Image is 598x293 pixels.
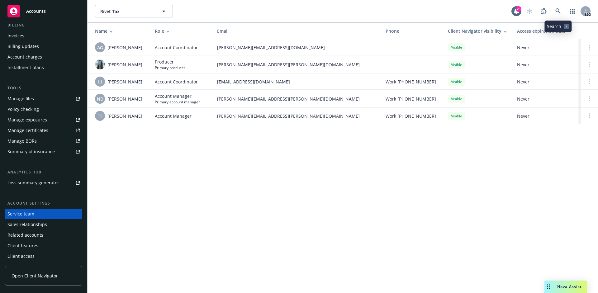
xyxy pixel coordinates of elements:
span: [EMAIL_ADDRESS][DOMAIN_NAME] [217,78,376,85]
div: Installment plans [7,63,44,73]
div: Manage BORs [7,136,37,146]
div: Visible [448,61,465,69]
span: Account Manager [155,113,192,119]
span: [PERSON_NAME] [107,96,142,102]
div: Role [155,28,207,34]
a: Service team [5,209,82,219]
span: Never [517,61,576,68]
div: Service team [7,209,34,219]
span: TF [98,113,102,119]
a: Account charges [5,52,82,62]
div: Tools [5,85,82,91]
a: Installment plans [5,63,82,73]
span: Primary account manager [155,99,200,105]
a: Summary of insurance [5,147,82,157]
div: Summary of insurance [7,147,55,157]
div: Billing updates [7,41,39,51]
span: Never [517,78,576,85]
a: Search [552,5,564,17]
div: Manage exposures [7,115,47,125]
div: Access expiration date [517,28,576,34]
a: Manage files [5,94,82,104]
span: Rivet Tax [100,8,154,15]
a: Invoices [5,31,82,41]
div: Client features [7,241,38,251]
a: Accounts [5,2,82,20]
span: [PERSON_NAME] [107,44,142,51]
span: LI [98,78,102,85]
span: [PERSON_NAME][EMAIL_ADDRESS][PERSON_NAME][DOMAIN_NAME] [217,61,376,68]
div: Sales relationships [7,220,47,229]
div: Loss summary generator [7,178,59,188]
div: Visible [448,78,465,86]
span: Nova Assist [557,284,582,289]
span: Never [517,113,576,119]
span: Account Coordinator [155,78,198,85]
span: Never [517,96,576,102]
button: Rivet Tax [95,5,173,17]
a: Related accounts [5,230,82,240]
span: Open Client Navigator [12,272,58,279]
div: Client access [7,251,35,261]
div: Email [217,28,376,34]
span: Producer [155,59,185,65]
span: ND [97,96,103,102]
span: [PERSON_NAME][EMAIL_ADDRESS][PERSON_NAME][DOMAIN_NAME] [217,96,376,102]
span: AG [97,44,103,51]
div: Analytics hub [5,169,82,175]
div: Policy checking [7,104,39,114]
a: Manage BORs [5,136,82,146]
button: Nova Assist [544,281,587,293]
a: Start snowing [523,5,536,17]
div: 26 [516,6,521,12]
a: Manage exposures [5,115,82,125]
span: Work [PHONE_NUMBER] [386,113,436,119]
span: [PERSON_NAME][EMAIL_ADDRESS][PERSON_NAME][DOMAIN_NAME] [217,113,376,119]
span: [PERSON_NAME] [107,113,142,119]
img: photo [95,59,105,69]
div: Account settings [5,200,82,206]
span: [PERSON_NAME][EMAIL_ADDRESS][DOMAIN_NAME] [217,44,376,51]
a: Policy checking [5,104,82,114]
a: Client features [5,241,82,251]
div: Visible [448,112,465,120]
span: [PERSON_NAME] [107,61,142,68]
a: Loss summary generator [5,178,82,188]
div: Related accounts [7,230,43,240]
div: Manage certificates [7,125,48,135]
a: Client access [5,251,82,261]
div: Name [95,28,145,34]
div: Account charges [7,52,42,62]
a: Report a Bug [538,5,550,17]
span: [PERSON_NAME] [107,78,142,85]
span: Account Coordinator [155,44,198,51]
span: Work [PHONE_NUMBER] [386,78,436,85]
a: Manage certificates [5,125,82,135]
div: Phone [386,28,438,34]
div: Client Navigator visibility [448,28,507,34]
span: Accounts [26,9,46,14]
a: Billing updates [5,41,82,51]
a: Sales relationships [5,220,82,229]
a: Switch app [566,5,579,17]
div: Invoices [7,31,24,41]
div: Visible [448,43,465,51]
div: Billing [5,22,82,28]
div: Visible [448,95,465,103]
span: Never [517,44,576,51]
div: Manage files [7,94,34,104]
div: Drag to move [544,281,552,293]
span: Account Manager [155,93,200,99]
span: Work [PHONE_NUMBER] [386,96,436,102]
span: Primary producer [155,65,185,70]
